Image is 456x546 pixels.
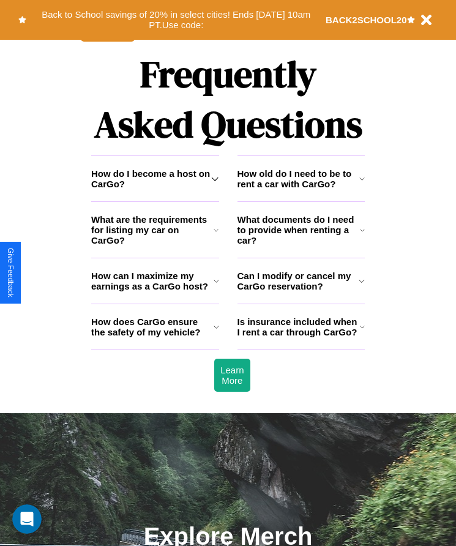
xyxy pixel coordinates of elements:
[26,6,326,34] button: Back to School savings of 20% in select cities! Ends [DATE] 10am PT.Use code:
[214,359,250,392] button: Learn More
[91,168,211,189] h3: How do I become a host on CarGo?
[6,248,15,297] div: Give Feedback
[326,15,407,25] b: BACK2SCHOOL20
[237,214,361,245] h3: What documents do I need to provide when renting a car?
[91,271,214,291] h3: How can I maximize my earnings as a CarGo host?
[237,168,359,189] h3: How old do I need to be to rent a car with CarGo?
[91,214,214,245] h3: What are the requirements for listing my car on CarGo?
[91,316,214,337] h3: How does CarGo ensure the safety of my vehicle?
[12,504,42,534] iframe: Intercom live chat
[237,271,359,291] h3: Can I modify or cancel my CarGo reservation?
[237,316,360,337] h3: Is insurance included when I rent a car through CarGo?
[91,43,365,155] h1: Frequently Asked Questions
